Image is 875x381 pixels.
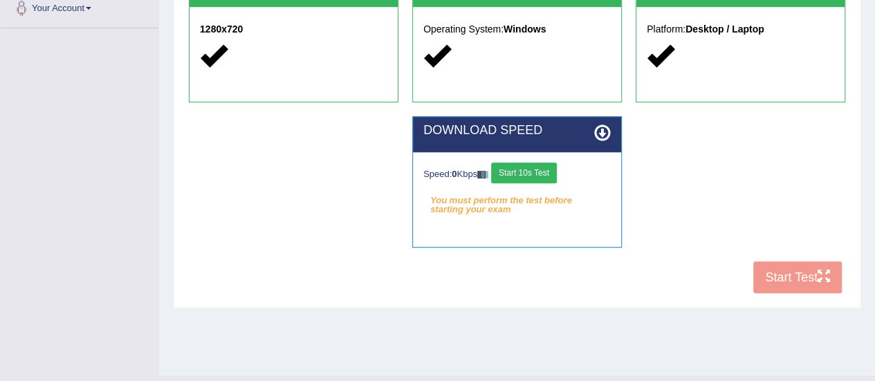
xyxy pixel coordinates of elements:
strong: 1280x720 [200,24,243,35]
h5: Platform: [647,24,834,35]
div: Speed: Kbps [423,162,611,187]
h2: DOWNLOAD SPEED [423,124,611,138]
em: You must perform the test before starting your exam [423,190,611,211]
h5: Operating System: [423,24,611,35]
strong: Desktop / Laptop [685,24,764,35]
img: ajax-loader-fb-connection.gif [477,171,488,178]
strong: Windows [504,24,546,35]
button: Start 10s Test [491,162,557,183]
strong: 0 [452,169,457,179]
